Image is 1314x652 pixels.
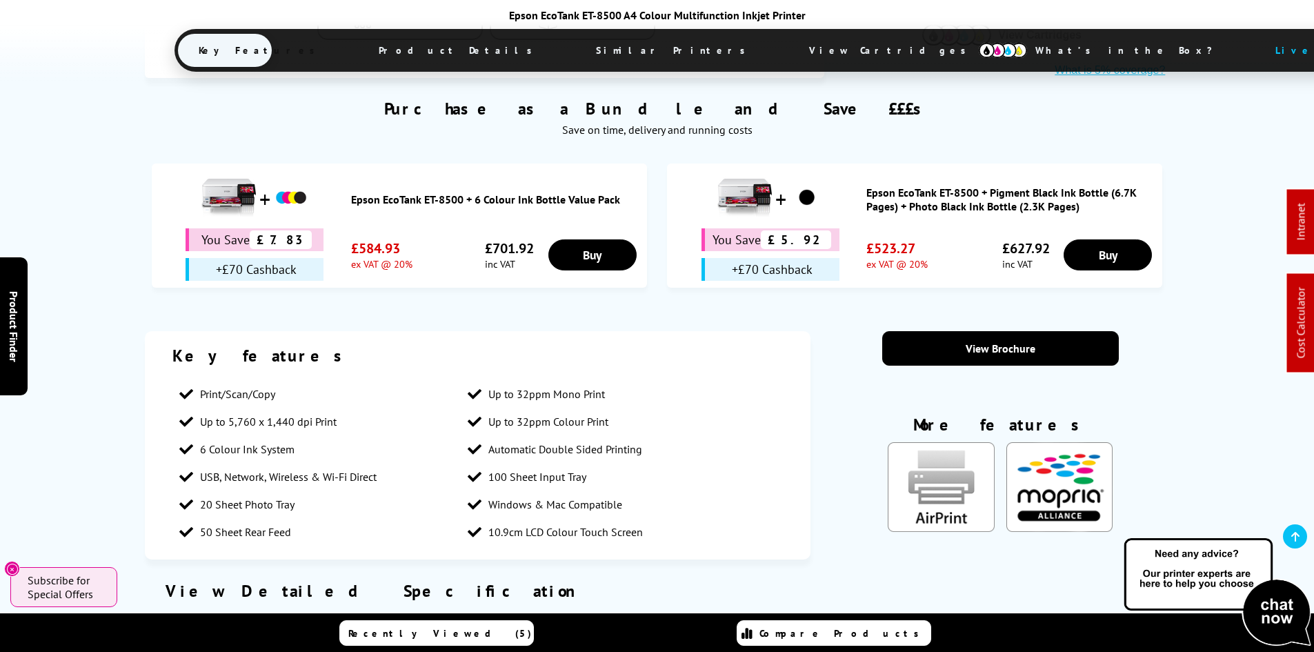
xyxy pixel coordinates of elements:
[200,470,377,484] span: USB, Network, Wireless & Wi-Fi Direct
[485,257,534,270] span: inc VAT
[145,77,1170,144] div: Purchase as a Bundle and Save £££s
[866,186,1155,213] a: Epson EcoTank ET-8500 + Pigment Black Ink Bottle (6.7K Pages) + Photo Black Ink Bottle (2.3K Pages)
[162,123,1153,137] div: Save on time, delivery and running costs
[186,228,323,251] div: You Save
[1002,257,1050,270] span: inc VAT
[186,258,323,281] div: +£70 Cashback
[548,239,637,270] a: Buy
[7,290,21,362] span: Product Finder
[1002,239,1050,257] span: £627.92
[701,228,839,251] div: You Save
[1064,239,1152,270] a: Buy
[759,627,926,640] span: Compare Products
[28,573,103,601] span: Subscribe for Special Offers
[250,230,312,249] span: £7.83
[1294,204,1308,241] a: Intranet
[200,415,337,428] span: Up to 5,760 x 1,440 dpi Print
[200,442,295,456] span: 6 Colour Ink System
[979,43,1027,58] img: cmyk-icon.svg
[717,170,772,226] img: Epson EcoTank ET-8500 + Pigment Black Ink Bottle (6.7K Pages) + Photo Black Ink Bottle (2.3K Pages)
[866,239,928,257] span: £523.27
[200,387,275,401] span: Print/Scan/Copy
[790,181,824,215] img: Epson EcoTank ET-8500 + Pigment Black Ink Bottle (6.7K Pages) + Photo Black Ink Bottle (2.3K Pages)
[888,442,994,532] img: AirPrint
[1121,536,1314,649] img: Open Live Chat window
[488,415,608,428] span: Up to 32ppm Colour Print
[488,470,586,484] span: 100 Sheet Input Tray
[1006,442,1113,532] img: Mopria Certified
[882,414,1119,442] div: More features
[348,627,532,640] span: Recently Viewed (5)
[488,387,605,401] span: Up to 32ppm Mono Print
[200,525,291,539] span: 50 Sheet Rear Feed
[339,620,534,646] a: Recently Viewed (5)
[200,497,295,511] span: 20 Sheet Photo Tray
[1294,288,1308,359] a: Cost Calculator
[737,620,931,646] a: Compare Products
[178,34,343,67] span: Key Features
[172,345,784,366] div: Key features
[274,181,308,215] img: Epson EcoTank ET-8500 + 6 Colour Ink Bottle Value Pack
[351,192,640,206] a: Epson EcoTank ET-8500 + 6 Colour Ink Bottle Value Pack
[488,442,642,456] span: Automatic Double Sided Printing
[575,34,773,67] span: Similar Printers
[882,331,1119,366] a: View Brochure
[1006,521,1113,535] a: KeyFeatureModal324
[488,497,622,511] span: Windows & Mac Compatible
[761,230,831,249] span: £5.92
[866,257,928,270] span: ex VAT @ 20%
[351,239,412,257] span: £584.93
[351,257,412,270] span: ex VAT @ 20%
[175,8,1140,22] div: Epson EcoTank ET-8500 A4 Colour Multifunction Inkjet Printer
[159,580,797,602] div: View Detailed Specification
[201,170,256,226] img: Epson EcoTank ET-8500 + 6 Colour Ink Bottle Value Pack
[701,258,839,281] div: +£70 Cashback
[788,32,999,68] span: View Cartridges
[358,34,560,67] span: Product Details
[485,239,534,257] span: £701.92
[888,521,994,535] a: KeyFeatureModal85
[488,525,643,539] span: 10.9cm LCD Colour Touch Screen
[1015,34,1246,67] span: What’s in the Box?
[4,561,20,577] button: Close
